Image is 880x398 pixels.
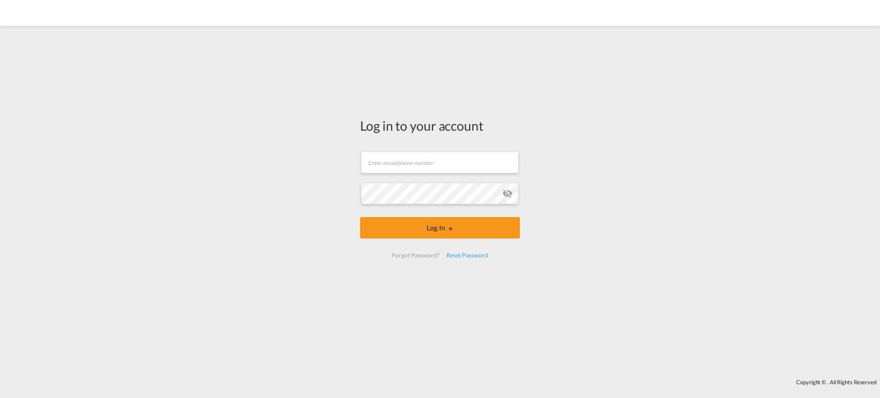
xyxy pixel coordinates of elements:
md-icon: icon-eye-off [502,188,513,199]
div: Reset Password [443,248,492,263]
input: Enter email/phone number [361,152,519,173]
div: Forgot Password? [388,248,443,263]
div: Log in to your account [360,116,520,135]
button: LOGIN [360,217,520,239]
